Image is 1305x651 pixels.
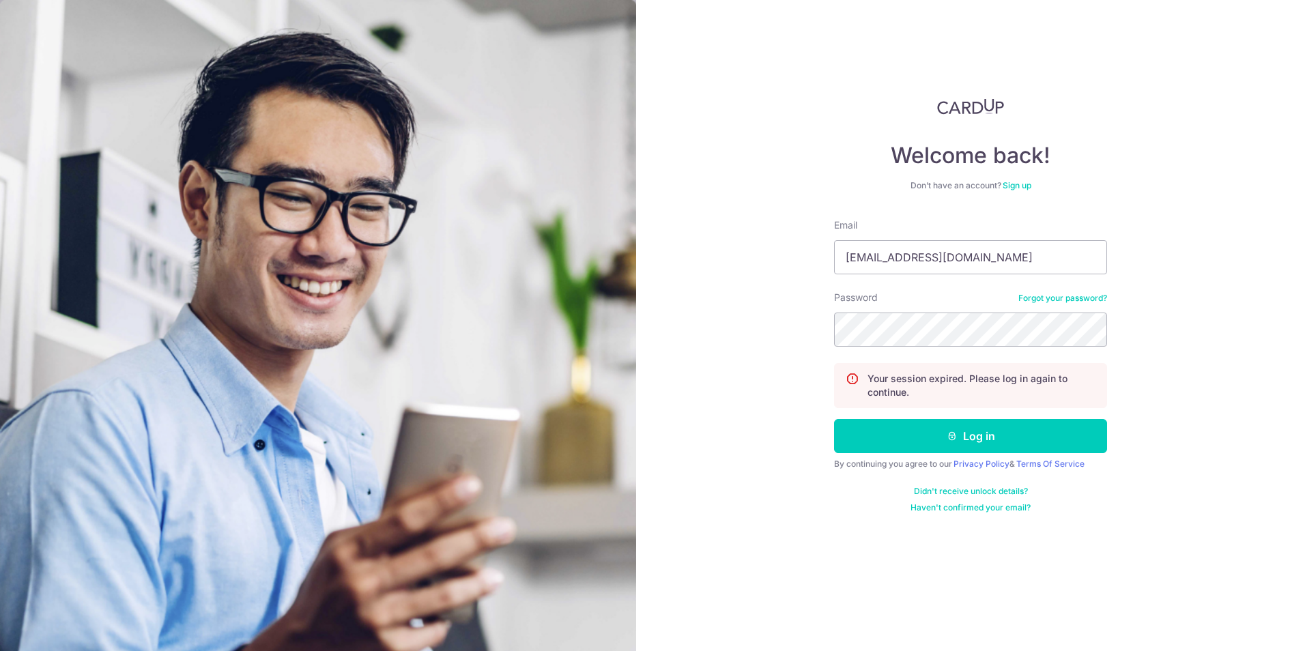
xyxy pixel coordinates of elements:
[834,459,1107,469] div: By continuing you agree to our &
[834,142,1107,169] h4: Welcome back!
[834,218,857,232] label: Email
[834,291,878,304] label: Password
[867,372,1095,399] p: Your session expired. Please log in again to continue.
[1218,610,1291,644] iframe: Opens a widget where you can find more information
[834,240,1107,274] input: Enter your Email
[834,180,1107,191] div: Don’t have an account?
[910,502,1031,513] a: Haven't confirmed your email?
[1018,293,1107,304] a: Forgot your password?
[1016,459,1085,469] a: Terms Of Service
[834,419,1107,453] button: Log in
[937,98,1004,115] img: CardUp Logo
[953,459,1009,469] a: Privacy Policy
[914,486,1028,497] a: Didn't receive unlock details?
[1003,180,1031,190] a: Sign up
